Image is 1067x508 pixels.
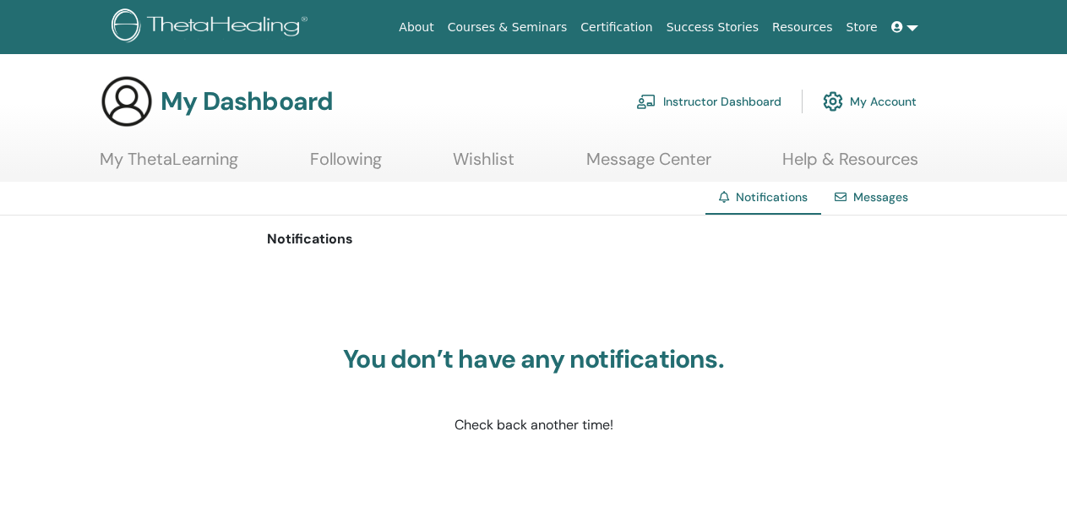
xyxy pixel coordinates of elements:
[112,8,313,46] img: logo.png
[161,86,333,117] h3: My Dashboard
[765,12,840,43] a: Resources
[840,12,885,43] a: Store
[453,149,514,182] a: Wishlist
[441,12,574,43] a: Courses & Seminars
[586,149,711,182] a: Message Center
[574,12,659,43] a: Certification
[636,83,781,120] a: Instructor Dashboard
[660,12,765,43] a: Success Stories
[392,12,440,43] a: About
[267,229,801,249] p: Notifications
[782,149,918,182] a: Help & Resources
[823,87,843,116] img: cog.svg
[853,189,908,205] a: Messages
[310,149,382,182] a: Following
[636,94,656,109] img: chalkboard-teacher.svg
[736,189,808,205] span: Notifications
[823,83,917,120] a: My Account
[323,415,745,435] p: Check back another time!
[323,344,745,374] h3: You don’t have any notifications.
[100,74,154,128] img: generic-user-icon.jpg
[100,149,238,182] a: My ThetaLearning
